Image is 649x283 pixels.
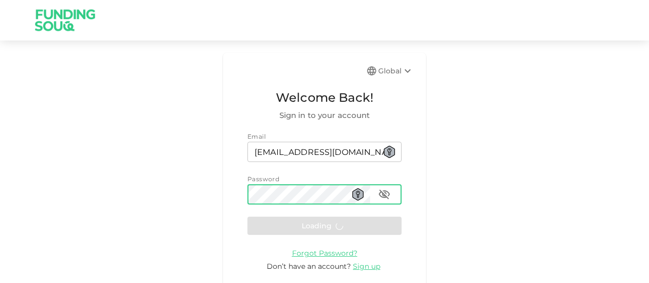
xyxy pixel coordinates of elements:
input: email [247,142,402,162]
span: Sign up [353,262,380,271]
div: Global [378,65,414,77]
span: Don’t have an account? [267,262,351,271]
span: Sign in to your account [247,109,402,122]
span: Email [247,133,266,140]
span: Password [247,175,279,183]
span: Welcome Back! [247,88,402,107]
a: Forgot Password? [292,248,357,258]
input: password [247,184,370,205]
span: Forgot Password? [292,249,357,258]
